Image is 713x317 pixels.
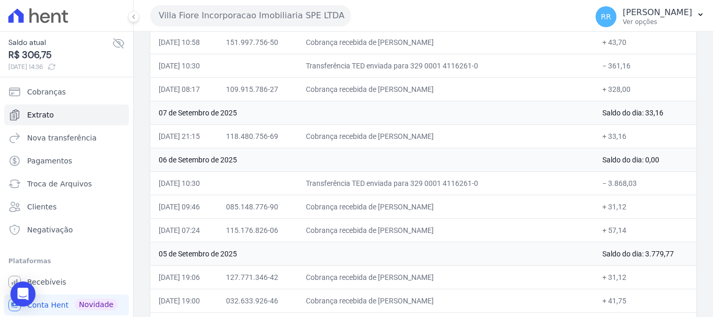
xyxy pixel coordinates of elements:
td: Cobrança recebida de [PERSON_NAME] [298,218,594,242]
a: Recebíveis [4,272,129,292]
span: Extrato [27,110,54,120]
span: Saldo atual [8,37,112,48]
td: Cobrança recebida de [PERSON_NAME] [298,289,594,312]
td: Cobrança recebida de [PERSON_NAME] [298,124,594,148]
span: Negativação [27,225,73,235]
td: [DATE] 07:24 [150,218,218,242]
td: Saldo do dia: 0,00 [594,148,696,171]
td: Saldo do dia: 33,16 [594,101,696,124]
td: [DATE] 10:58 [150,30,218,54]
td: + 31,12 [594,265,696,289]
td: Saldo do dia: 3.779,77 [594,242,696,265]
span: Conta Hent [27,300,68,310]
td: 109.915.786-27 [218,77,298,101]
td: + 31,12 [594,195,696,218]
td: [DATE] 19:06 [150,265,218,289]
span: Clientes [27,202,56,212]
td: 07 de Setembro de 2025 [150,101,594,124]
td: 115.176.826-06 [218,218,298,242]
button: Villa Fiore Incorporacao Imobiliaria SPE LTDA [150,5,351,26]
span: Pagamentos [27,156,72,166]
a: Negativação [4,219,129,240]
p: [PERSON_NAME] [623,7,692,18]
div: Plataformas [8,255,125,267]
a: Nova transferência [4,127,129,148]
td: Cobrança recebida de [PERSON_NAME] [298,195,594,218]
td: + 41,75 [594,289,696,312]
button: RR [PERSON_NAME] Ver opções [587,2,713,31]
td: 118.480.756-69 [218,124,298,148]
td: 032.633.926-46 [218,289,298,312]
td: + 43,70 [594,30,696,54]
td: Transferência TED enviada para 329 0001 4116261-0 [298,54,594,77]
td: 127.771.346-42 [218,265,298,289]
p: Ver opções [623,18,692,26]
td: [DATE] 09:46 [150,195,218,218]
div: Open Intercom Messenger [10,281,35,307]
td: Cobrança recebida de [PERSON_NAME] [298,265,594,289]
span: Novidade [75,299,117,310]
span: Recebíveis [27,277,66,287]
td: + 57,14 [594,218,696,242]
span: Troca de Arquivos [27,179,92,189]
td: 085.148.776-90 [218,195,298,218]
td: [DATE] 08:17 [150,77,218,101]
span: RR [601,13,611,20]
td: + 33,16 [594,124,696,148]
td: [DATE] 19:00 [150,289,218,312]
td: [DATE] 21:15 [150,124,218,148]
td: 06 de Setembro de 2025 [150,148,594,171]
span: R$ 306,75 [8,48,112,62]
a: Conta Hent Novidade [4,295,129,315]
span: Cobranças [27,87,66,97]
td: [DATE] 10:30 [150,54,218,77]
a: Extrato [4,104,129,125]
td: Cobrança recebida de [PERSON_NAME] [298,30,594,54]
td: 151.997.756-50 [218,30,298,54]
a: Cobranças [4,81,129,102]
td: [DATE] 10:30 [150,171,218,195]
span: Nova transferência [27,133,97,143]
a: Pagamentos [4,150,129,171]
td: − 361,16 [594,54,696,77]
td: Transferência TED enviada para 329 0001 4116261-0 [298,171,594,195]
a: Clientes [4,196,129,217]
td: + 328,00 [594,77,696,101]
a: Troca de Arquivos [4,173,129,194]
td: Cobrança recebida de [PERSON_NAME] [298,77,594,101]
td: − 3.868,03 [594,171,696,195]
span: [DATE] 14:36 [8,62,112,72]
td: 05 de Setembro de 2025 [150,242,594,265]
